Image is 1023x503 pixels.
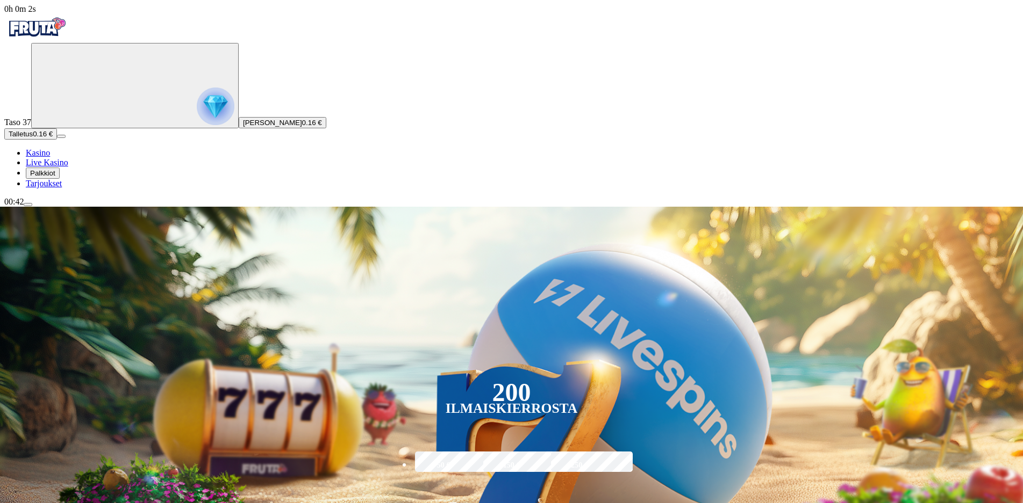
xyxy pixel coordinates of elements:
[4,118,31,127] span: Taso 37
[26,158,68,167] a: poker-chip iconLive Kasino
[4,33,69,42] a: Fruta
[26,167,60,179] button: reward iconPalkkiot
[492,386,531,399] div: 200
[239,117,326,128] button: [PERSON_NAME]0.16 €
[26,158,68,167] span: Live Kasino
[302,119,322,127] span: 0.16 €
[26,148,50,157] span: Kasino
[548,450,611,481] label: 250 €
[26,148,50,157] a: diamond iconKasino
[30,169,55,177] span: Palkkiot
[31,43,239,128] button: reward progress
[26,179,62,188] span: Tarjoukset
[26,179,62,188] a: gift-inverted iconTarjoukset
[412,450,475,481] label: 50 €
[4,14,69,41] img: Fruta
[243,119,302,127] span: [PERSON_NAME]
[4,197,24,206] span: 00:42
[57,135,66,138] button: menu
[24,203,32,206] button: menu
[446,402,578,415] div: Ilmaiskierrosta
[33,130,53,138] span: 0.16 €
[4,128,57,140] button: Talletusplus icon0.16 €
[9,130,33,138] span: Talletus
[197,88,234,125] img: reward progress
[481,450,543,481] label: 150 €
[4,14,1019,188] nav: Primary
[4,4,36,13] span: user session time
